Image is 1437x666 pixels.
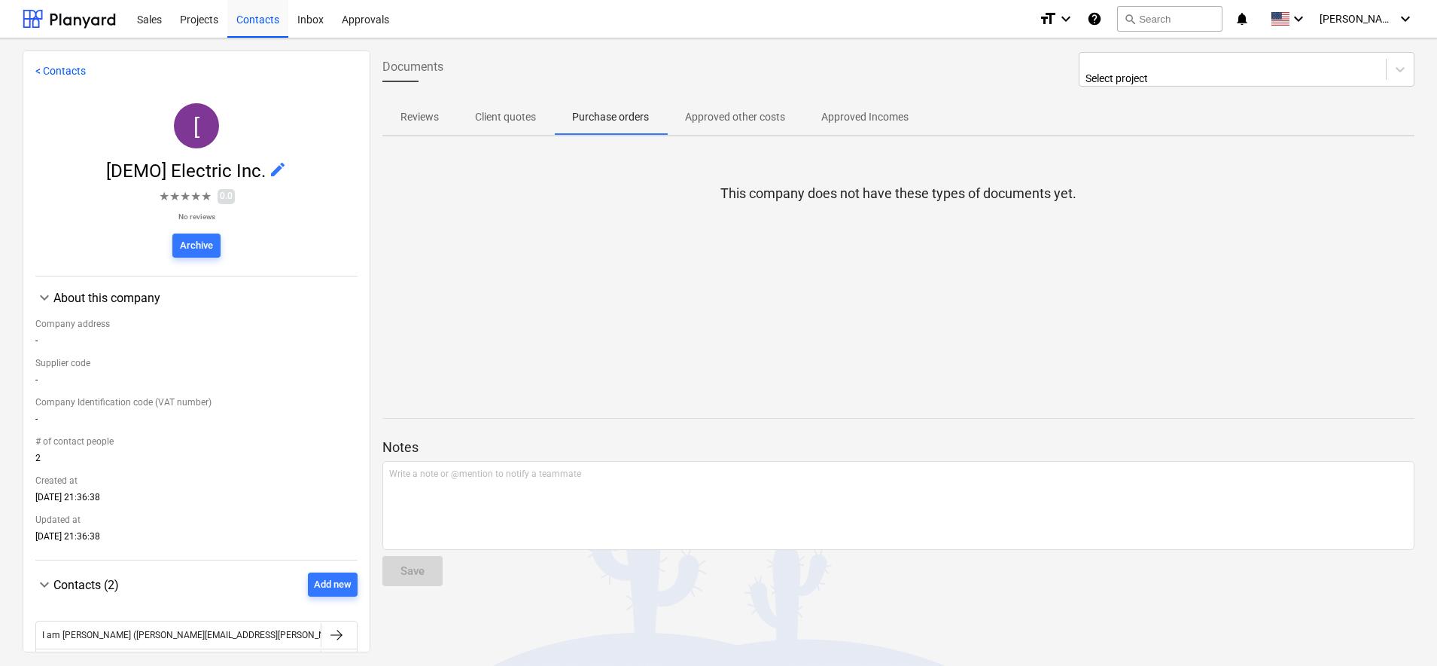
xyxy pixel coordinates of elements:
[53,291,358,305] div: About this company
[193,113,199,138] span: [
[35,576,53,594] span: keyboard_arrow_down
[308,573,358,597] button: Add new
[35,307,358,548] div: About this company
[1396,10,1414,28] i: keyboard_arrow_down
[172,234,221,258] button: Archive
[35,289,53,307] span: keyboard_arrow_down
[382,438,1414,457] p: Notes
[1039,10,1057,28] i: format_size
[35,289,358,307] div: About this company
[35,573,358,597] div: Contacts (2)Add new
[35,65,86,77] a: < Contacts
[35,374,358,391] div: -
[475,109,536,125] p: Client quotes
[53,578,119,592] span: Contacts (2)
[1124,13,1136,25] span: search
[1085,72,1264,84] div: Select project
[106,160,269,182] span: [DEMO] Electric Inc.
[35,352,358,374] div: Supplier code
[35,492,358,509] div: [DATE] 21:36:38
[35,531,358,548] div: [DATE] 21:36:38
[720,185,1076,203] p: This company does not have these types of documents yet.
[314,576,352,594] div: Add new
[35,469,358,492] div: Created at
[269,160,287,179] span: edit
[1117,6,1222,32] button: Search
[35,335,358,352] div: -
[180,188,190,206] span: ★
[821,109,909,125] p: Approved Incomes
[169,188,180,206] span: ★
[35,391,358,414] div: Company Identification code (VAT number)
[1235,10,1250,28] i: notifications
[35,414,358,430] div: -
[1320,13,1395,25] span: [PERSON_NAME]
[190,188,201,206] span: ★
[35,313,358,335] div: Company address
[382,58,443,76] span: Documents
[685,109,785,125] p: Approved other costs
[1289,10,1308,28] i: keyboard_arrow_down
[180,237,213,255] div: Archive
[1057,10,1075,28] i: keyboard_arrow_down
[572,109,649,125] p: Purchase orders
[35,509,358,531] div: Updated at
[42,630,418,640] div: I am [PERSON_NAME] ([PERSON_NAME][EMAIL_ADDRESS][PERSON_NAME][DOMAIN_NAME])
[1087,10,1102,28] i: Knowledge base
[159,212,235,221] p: No reviews
[1362,594,1437,666] iframe: Chat Widget
[159,188,169,206] span: ★
[174,103,219,148] div: [DEMO]
[218,189,235,203] span: 0.0
[400,109,439,125] p: Reviews
[35,430,358,453] div: # of contact people
[35,453,358,469] div: 2
[201,188,212,206] span: ★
